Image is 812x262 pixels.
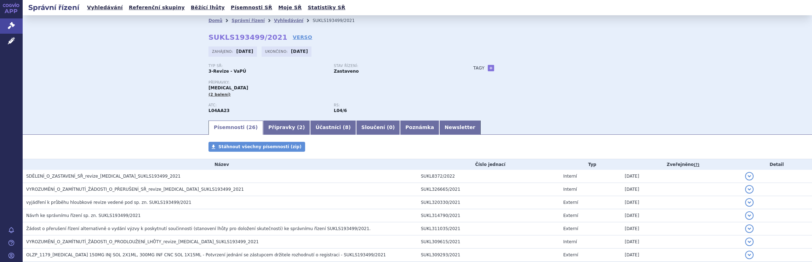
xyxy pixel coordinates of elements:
strong: 3-Revize - VaPÚ [208,69,246,74]
h2: Správní řízení [23,2,85,12]
li: SUKLS193499/2021 [313,15,364,26]
th: Detail [742,159,812,170]
td: [DATE] [621,235,742,249]
a: Vyhledávání [274,18,303,23]
h3: Tagy [473,64,485,72]
a: Správní řízení [231,18,265,23]
p: ATC: [208,103,327,107]
button: detail [745,198,754,207]
span: (2 balení) [208,92,231,97]
a: Newsletter [439,121,481,135]
span: Externí [563,252,578,257]
button: detail [745,238,754,246]
button: detail [745,185,754,194]
a: Písemnosti SŘ [229,3,274,12]
span: SDĚLENÍ_O_ZASTAVENÍ_SŘ_revize_natalizumab_SUKLS193499_2021 [26,174,181,179]
th: Zveřejněno [621,159,742,170]
a: Účastníci (8) [310,121,356,135]
td: [DATE] [621,222,742,235]
span: Interní [563,187,577,192]
th: Název [23,159,417,170]
button: detail [745,172,754,180]
span: Externí [563,200,578,205]
a: Poznámka [400,121,439,135]
span: 26 [248,124,255,130]
td: SUKL309615/2021 [417,235,560,249]
a: Moje SŘ [276,3,304,12]
a: + [488,65,494,71]
span: VYROZUMĚNÍ_O_ZAMÍTNUTÍ_ŽÁDOSTI_O_PŘERUŠENÍ_SŘ_revize_natalizumab_SUKLS193499_2021 [26,187,244,192]
span: 2 [299,124,303,130]
span: Stáhnout všechny písemnosti (zip) [218,144,302,149]
td: [DATE] [621,209,742,222]
td: [DATE] [621,183,742,196]
a: Vyhledávání [85,3,125,12]
span: Zahájeno: [212,49,234,54]
p: Typ SŘ: [208,64,327,68]
span: VYROZUMĚNÍ_O_ZAMÍTNUTÍ_ŽÁDOSTI_O_PRODLOUŽENÍ_LHŮTY_revize_natalizumab_SUKLS193499_2021 [26,239,259,244]
a: Písemnosti (26) [208,121,263,135]
td: SUKL8372/2022 [417,170,560,183]
span: [MEDICAL_DATA] [208,85,248,90]
span: Ukončeno: [265,49,289,54]
span: Návrh ke správnímu řízení sp. zn. SUKLS193499/2021 [26,213,141,218]
span: Externí [563,226,578,231]
strong: SUKLS193499/2021 [208,33,287,41]
span: Žádost o přerušení řízení alternativně o vydání výzvy k poskytnutí součinnosti (stanovení lhůty p... [26,226,371,231]
p: Přípravky: [208,80,459,85]
button: detail [745,224,754,233]
strong: NATALIZUMAB [208,108,230,113]
span: 0 [389,124,393,130]
a: VERSO [293,34,312,41]
td: [DATE] [621,249,742,262]
a: Referenční skupiny [127,3,187,12]
td: SUKL326665/2021 [417,183,560,196]
a: Statistiky SŘ [305,3,347,12]
th: Typ [560,159,621,170]
abbr: (?) [694,162,699,167]
span: Externí [563,213,578,218]
a: Domů [208,18,222,23]
td: SUKL320330/2021 [417,196,560,209]
span: 8 [345,124,349,130]
td: SUKL314790/2021 [417,209,560,222]
td: SUKL309293/2021 [417,249,560,262]
p: Stav řízení: [334,64,452,68]
td: SUKL311035/2021 [417,222,560,235]
a: Přípravky (2) [263,121,310,135]
p: RS: [334,103,452,107]
a: Běžící lhůty [189,3,227,12]
strong: [DATE] [236,49,253,54]
th: Číslo jednací [417,159,560,170]
button: detail [745,211,754,220]
span: OLZP_1179_TYSABRI 150MG INJ SOL 2X1ML, 300MG INF CNC SOL 1X15ML - Potvrzení jednání se zástupcem ... [26,252,386,257]
span: Interní [563,174,577,179]
td: [DATE] [621,196,742,209]
strong: Zastaveno [334,69,359,74]
a: Sloučení (0) [356,121,400,135]
button: detail [745,251,754,259]
td: [DATE] [621,170,742,183]
strong: natalizumab [334,108,347,113]
span: vyjádření k průběhu hloubkové revize vedené pod sp. zn. SUKLS193499/2021 [26,200,191,205]
a: Stáhnout všechny písemnosti (zip) [208,142,305,152]
span: Interní [563,239,577,244]
strong: [DATE] [291,49,308,54]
